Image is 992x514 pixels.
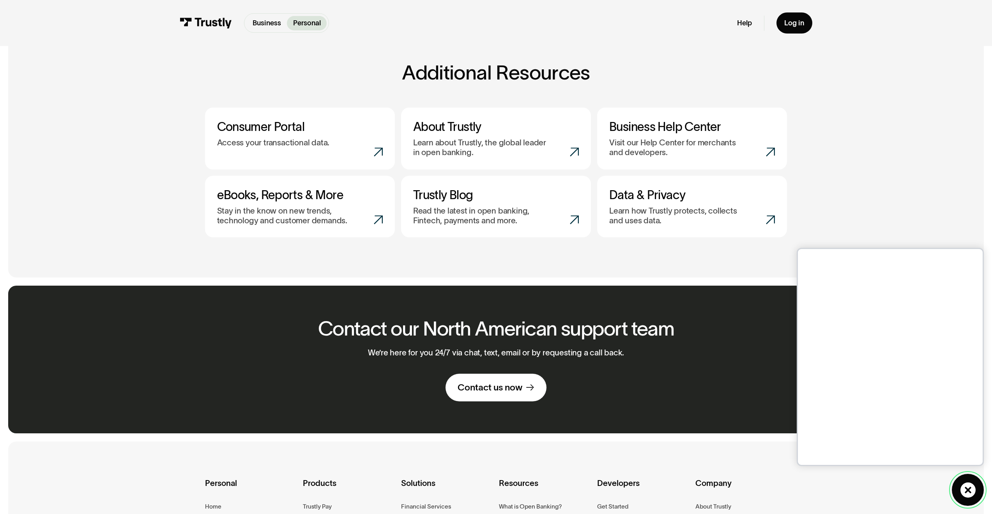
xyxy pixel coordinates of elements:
[287,16,327,30] a: Personal
[609,138,746,157] p: Visit our Help Center for merchants and developers.
[253,18,281,28] p: Business
[499,477,591,502] div: Resources
[368,348,624,358] p: We’re here for you 24/7 via chat, text, email or by requesting a call back.
[217,120,383,134] h3: Consumer Portal
[458,382,522,393] div: Contact us now
[401,108,591,170] a: About TrustlyLearn about Trustly, the global leader in open banking.
[695,502,731,512] a: About Trustly
[597,108,787,170] a: Business Help CenterVisit our Help Center for merchants and developers.
[499,502,562,512] a: What is Open Banking?
[413,188,579,202] h3: Trustly Blog
[205,176,395,238] a: eBooks, Reports & MoreStay in the know on new trends, technology and customer demands.
[318,318,674,340] h2: Contact our North American support team
[401,477,493,502] div: Solutions
[413,120,579,134] h3: About Trustly
[217,138,330,148] p: Access your transactional data.
[413,138,550,157] p: Learn about Trustly, the global leader in open banking.
[205,502,221,512] a: Home
[597,502,628,512] a: Get Started
[303,477,395,502] div: Products
[446,374,546,401] a: Contact us now
[784,19,804,28] div: Log in
[609,188,775,202] h3: Data & Privacy
[246,16,287,30] a: Business
[303,502,332,512] a: Trustly Pay
[413,206,550,225] p: Read the latest in open banking, Fintech, payments and more.
[205,108,395,170] a: Consumer PortalAccess your transactional data.
[293,18,321,28] p: Personal
[180,18,232,28] img: Trustly Logo
[695,477,787,502] div: Company
[401,176,591,238] a: Trustly BlogRead the latest in open banking, Fintech, payments and more.
[401,502,451,512] a: Financial Services
[776,12,812,34] a: Log in
[217,206,354,225] p: Stay in the know on new trends, technology and customer demands.
[205,477,297,502] div: Personal
[217,188,383,202] h3: eBooks, Reports & More
[609,206,746,225] p: Learn how Trustly protects, collects and uses data.
[205,62,787,84] h2: Additional Resources
[597,176,787,238] a: Data & PrivacyLearn how Trustly protects, collects and uses data.
[597,477,689,502] div: Developers
[609,120,775,134] h3: Business Help Center
[737,19,752,28] a: Help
